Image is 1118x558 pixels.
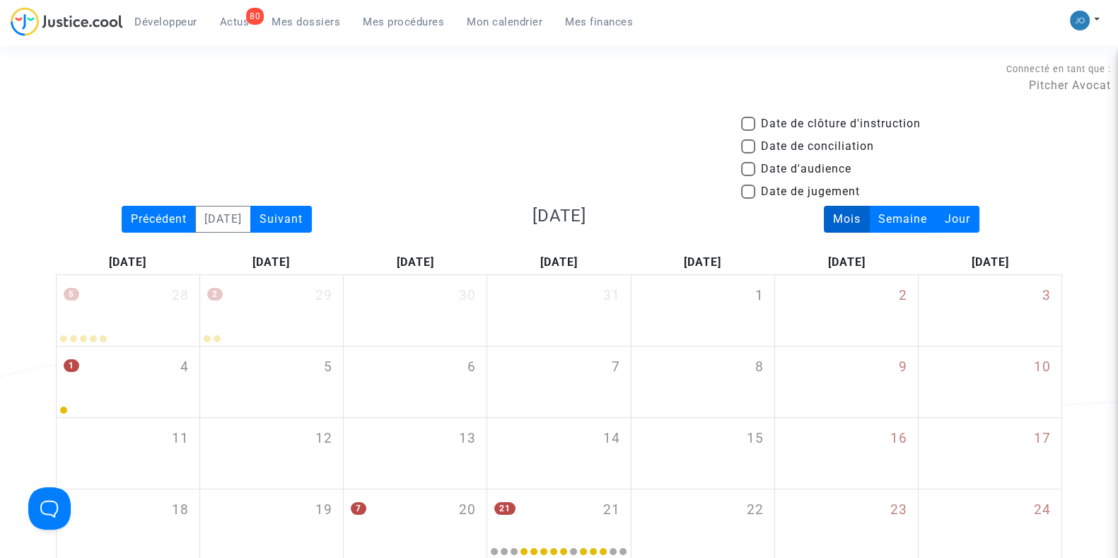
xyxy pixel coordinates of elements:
[487,489,630,545] div: jeudi août 21, 21 events, click to expand
[467,357,476,378] span: 6
[459,500,476,521] span: 20
[161,82,172,93] img: tab_keywords_by_traffic_grey.svg
[919,275,1061,346] div: dimanche août 3
[775,347,918,417] div: samedi août 9
[272,16,340,28] span: Mes dossiers
[565,16,633,28] span: Mes finances
[755,286,764,306] span: 1
[455,11,554,33] a: Mon calendrier
[1034,500,1051,521] span: 24
[315,429,332,449] span: 12
[28,487,71,530] iframe: Help Scout Beacon - Open
[200,275,343,330] div: mardi juillet 29, 2 events, click to expand
[890,500,907,521] span: 23
[123,11,209,33] a: Développeur
[176,83,216,93] div: Mots-clés
[56,250,199,274] div: [DATE]
[57,82,69,93] img: tab_domain_overview_orange.svg
[631,418,774,489] div: vendredi août 15
[919,347,1061,417] div: dimanche août 10
[260,11,351,33] a: Mes dossiers
[936,206,979,233] div: Jour
[761,161,851,178] span: Date d'audience
[172,500,189,521] span: 18
[195,206,251,233] div: [DATE]
[487,275,630,346] div: jeudi juillet 31
[250,206,312,233] div: Suivant
[64,359,79,372] span: 1
[899,357,907,378] span: 9
[755,357,764,378] span: 8
[747,429,764,449] span: 15
[344,347,487,417] div: mercredi août 6
[351,502,366,515] span: 7
[315,500,332,521] span: 19
[467,16,542,28] span: Mon calendrier
[487,347,630,417] div: jeudi août 7
[200,347,343,417] div: mardi août 5
[220,16,250,28] span: Actus
[398,206,719,226] h3: [DATE]
[1042,286,1051,306] span: 3
[1034,429,1051,449] span: 17
[487,418,630,489] div: jeudi août 14
[122,206,196,233] div: Précédent
[134,16,197,28] span: Développeur
[631,347,774,417] div: vendredi août 8
[11,7,123,36] img: jc-logo.svg
[631,250,774,274] div: [DATE]
[824,206,870,233] div: Mois
[919,250,1062,274] div: [DATE]
[199,250,343,274] div: [DATE]
[554,11,644,33] a: Mes finances
[344,275,487,346] div: mercredi juillet 30
[761,183,860,200] span: Date de jugement
[73,83,109,93] div: Domaine
[603,286,620,306] span: 31
[23,23,34,34] img: logo_orange.svg
[761,138,874,155] span: Date de conciliation
[1006,64,1111,74] span: Connecté en tant que :
[200,418,343,489] div: mardi août 12
[919,418,1061,489] div: dimanche août 17
[57,275,199,330] div: lundi juillet 28, 5 events, click to expand
[172,429,189,449] span: 11
[207,288,223,301] span: 2
[761,115,921,132] span: Date de clôture d'instruction
[1034,357,1051,378] span: 10
[37,37,160,48] div: Domaine: [DOMAIN_NAME]
[246,8,264,25] div: 80
[612,357,620,378] span: 7
[23,37,34,48] img: website_grey.svg
[40,23,69,34] div: v 4.0.25
[603,500,620,521] span: 21
[494,502,516,515] span: 21
[344,250,487,274] div: [DATE]
[869,206,936,233] div: Semaine
[363,16,444,28] span: Mes procédures
[344,418,487,489] div: mercredi août 13
[1070,11,1090,30] img: 45a793c8596a0d21866ab9c5374b5e4b
[459,429,476,449] span: 13
[890,429,907,449] span: 16
[631,275,774,346] div: vendredi août 1
[57,347,199,402] div: lundi août 4, One event, click to expand
[459,286,476,306] span: 30
[57,418,199,489] div: lundi août 11
[172,286,189,306] span: 28
[209,11,261,33] a: 80Actus
[603,429,620,449] span: 14
[899,286,907,306] span: 2
[64,288,79,301] span: 5
[344,489,487,545] div: mercredi août 20, 7 events, click to expand
[774,250,918,274] div: [DATE]
[775,418,918,489] div: samedi août 16
[487,250,631,274] div: [DATE]
[324,357,332,378] span: 5
[180,357,189,378] span: 4
[747,500,764,521] span: 22
[315,286,332,306] span: 29
[775,275,918,346] div: samedi août 2
[351,11,455,33] a: Mes procédures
